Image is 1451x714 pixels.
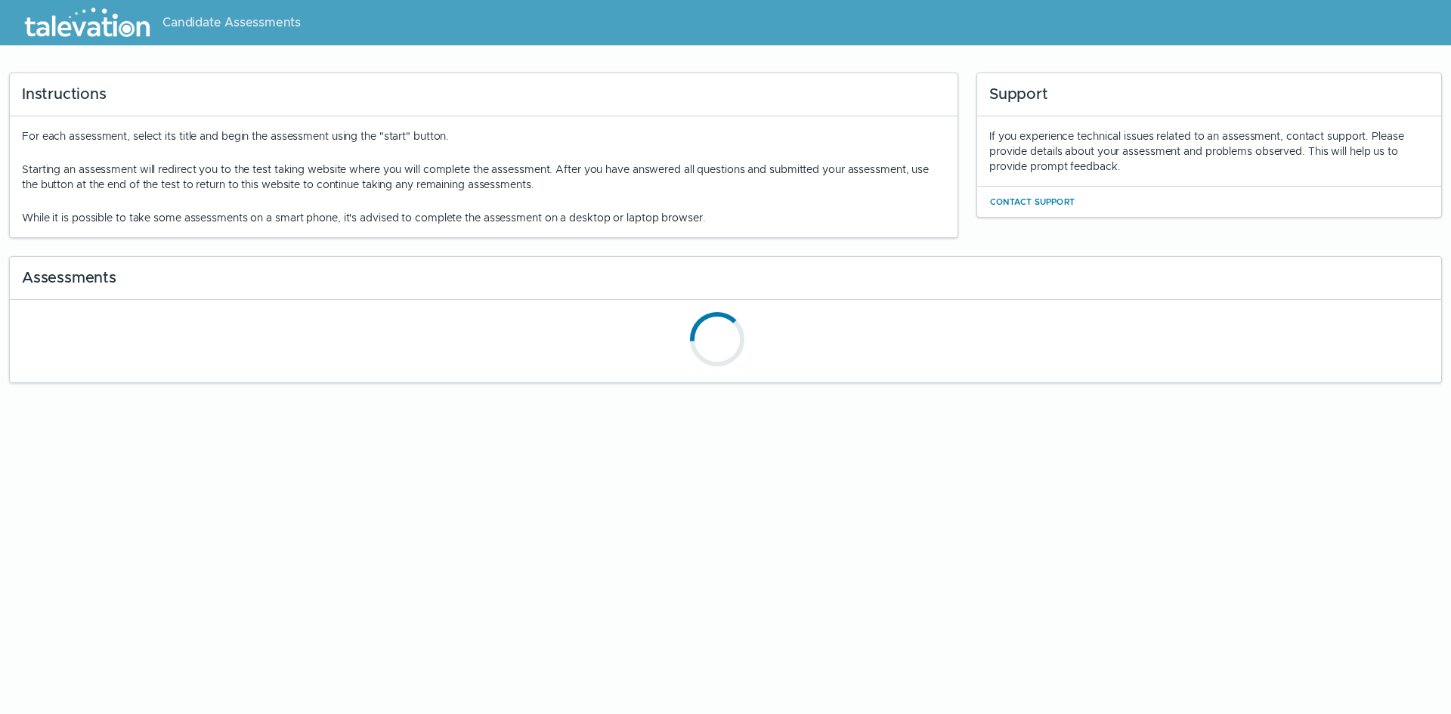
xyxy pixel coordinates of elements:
p: Starting an assessment will redirect you to the test taking website where you will complete the a... [22,162,945,192]
span: Candidate Assessments [162,14,301,32]
div: If you experience technical issues related to an assessment, contact support. Please provide deta... [989,128,1429,174]
p: While it is possible to take some assessments on a smart phone, it's advised to complete the asse... [22,210,945,225]
img: Talevation_Logo_Transparent_white.png [18,4,156,42]
div: Assessments [10,257,1441,300]
div: Support [977,73,1441,116]
div: For each assessment, select its title and begin the assessment using the "start" button. [22,128,945,225]
div: Instructions [10,73,958,116]
button: Contact Support [989,193,1075,211]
